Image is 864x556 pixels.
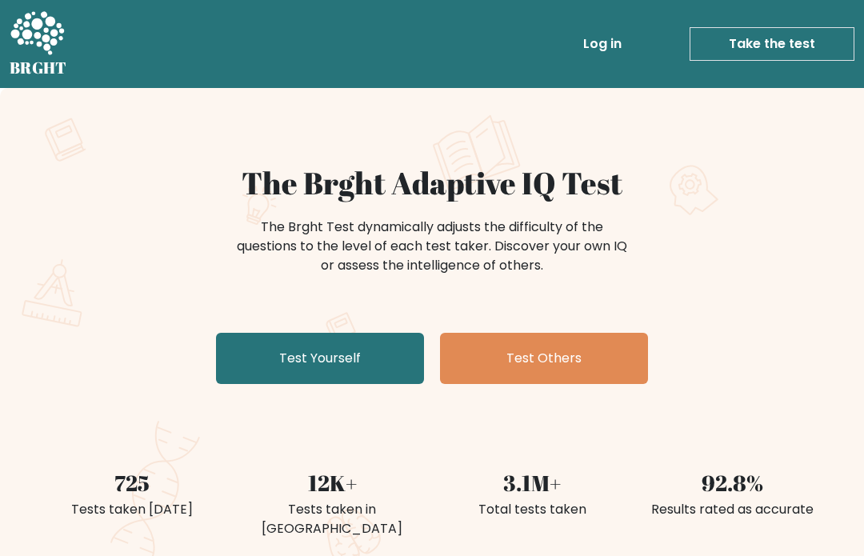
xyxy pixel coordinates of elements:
div: Total tests taken [442,500,622,519]
a: Test Yourself [216,333,424,384]
a: Take the test [690,27,854,61]
h5: BRGHT [10,58,67,78]
div: 92.8% [642,467,822,500]
h1: The Brght Adaptive IQ Test [42,165,822,202]
div: 12K+ [242,467,422,500]
div: The Brght Test dynamically adjusts the difficulty of the questions to the level of each test take... [232,218,632,275]
div: Tests taken [DATE] [42,500,222,519]
div: 725 [42,467,222,500]
div: Results rated as accurate [642,500,822,519]
a: Test Others [440,333,648,384]
a: BRGHT [10,6,67,82]
div: Tests taken in [GEOGRAPHIC_DATA] [242,500,422,538]
a: Log in [577,28,628,60]
div: 3.1M+ [442,467,622,500]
